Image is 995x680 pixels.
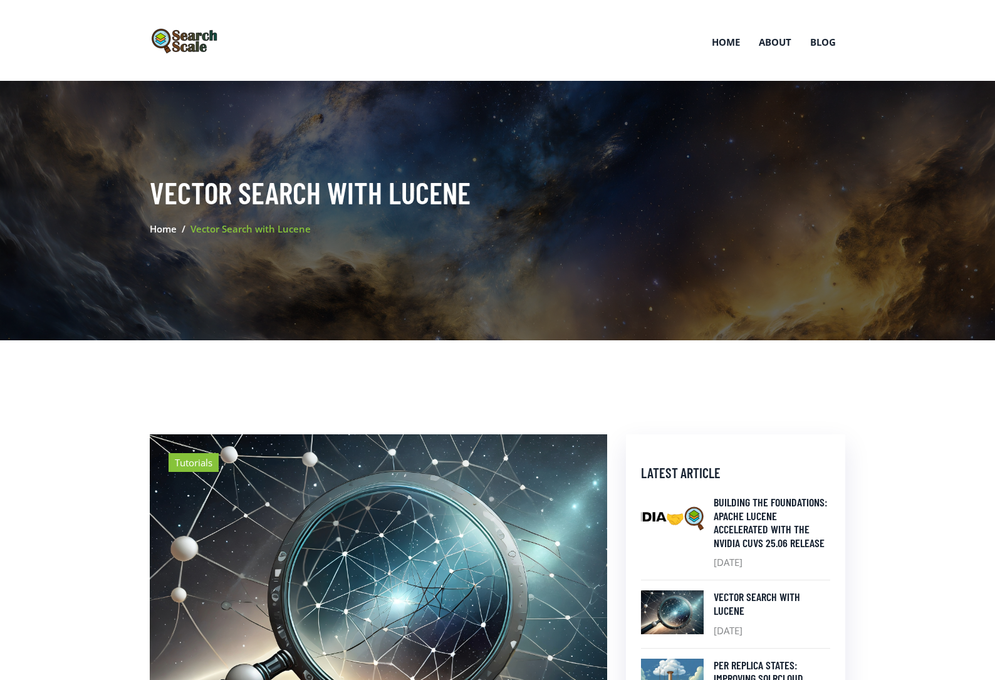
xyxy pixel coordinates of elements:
h2: Vector Search with Lucene [150,175,845,211]
img: vector_search_with_lucene_post_image.jpg [641,590,704,634]
a: Blog [801,9,845,75]
div: Tutorials [169,453,219,472]
img: nvidia-searchscale.png [641,496,704,540]
div: [DATE] [714,590,830,637]
div: [DATE] [714,496,830,570]
a: Building the foundations: Apache Lucene Accelerated with the NVIDIA cuVS 25.06 Release [714,496,830,550]
a: About [749,9,801,75]
img: SearchScale [150,28,221,54]
nav: breadcrumb [150,221,845,236]
a: Home [702,9,749,75]
a: Vector Search with Lucene [714,590,830,617]
li: Vector Search with Lucene [177,221,311,236]
h4: Latest Article [641,464,830,481]
a: Home [150,222,177,235]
